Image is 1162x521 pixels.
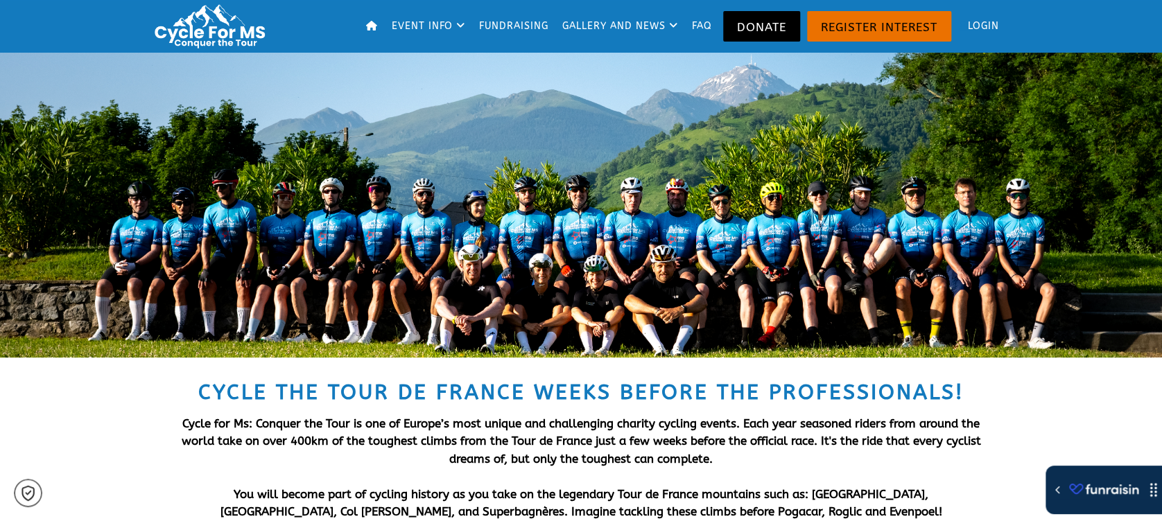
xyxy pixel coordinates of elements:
strong: You will become part of cycling history as you take on the legendary Tour de France mountains suc... [220,487,942,519]
a: Login [955,3,1005,49]
a: Register Interest [807,11,951,42]
a: Donate [723,11,800,42]
span: Cycle for Ms: Conquer the Tour is one of Europe’s most unique and challenging charity cycling eve... [182,416,981,466]
span: Cycle the Tour de France weeks before the professionals! [198,380,964,405]
img: Cycle for MS: Conquer the Tour [149,3,276,50]
a: Cookie settings [14,479,42,507]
